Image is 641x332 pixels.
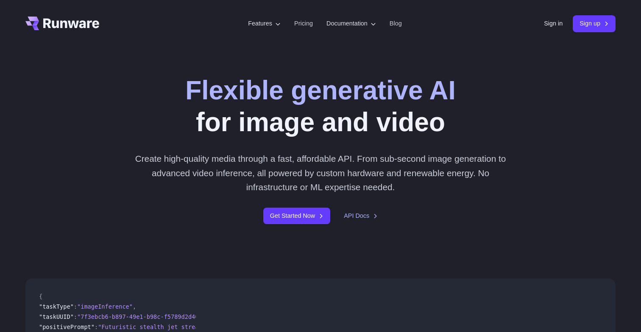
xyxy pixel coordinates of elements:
[74,313,77,320] span: :
[248,19,281,28] label: Features
[185,75,456,138] h1: for image and video
[39,293,42,300] span: {
[39,313,74,320] span: "taskUUID"
[294,19,313,28] a: Pricing
[544,19,563,28] a: Sign in
[185,76,456,105] strong: Flexible generative AI
[25,17,99,30] a: Go to /
[77,313,209,320] span: "7f3ebcb6-b897-49e1-b98c-f5789d2d40d7"
[132,152,510,194] p: Create high-quality media through a fast, affordable API. From sub-second image generation to adv...
[74,303,77,310] span: :
[77,303,133,310] span: "imageInference"
[573,15,616,32] a: Sign up
[98,324,414,330] span: "Futuristic stealth jet streaking through a neon-lit cityscape with glowing purple exhaust"
[326,19,376,28] label: Documentation
[390,19,402,28] a: Blog
[39,303,74,310] span: "taskType"
[39,324,95,330] span: "positivePrompt"
[263,208,330,224] a: Get Started Now
[95,324,98,330] span: :
[133,303,136,310] span: ,
[344,211,378,221] a: API Docs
